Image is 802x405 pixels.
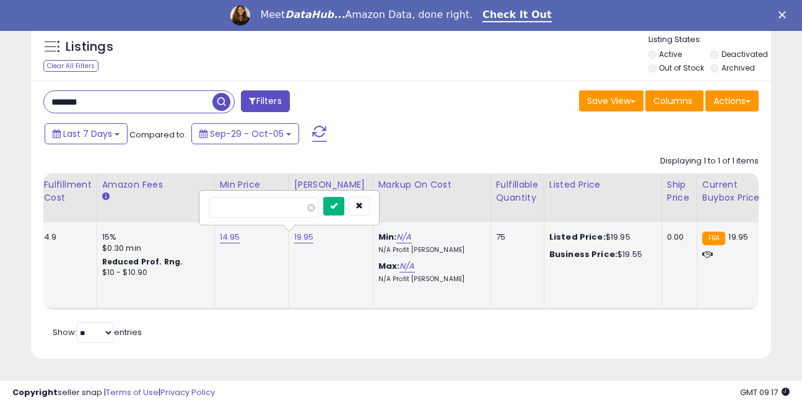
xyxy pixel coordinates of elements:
[645,90,704,111] button: Columns
[106,386,159,398] a: Terms of Use
[399,260,414,272] a: N/A
[220,231,240,243] a: 14.95
[653,95,692,107] span: Columns
[102,232,205,243] div: 15%
[66,38,113,56] h5: Listings
[63,128,112,140] span: Last 7 Days
[373,173,490,222] th: The percentage added to the cost of goods (COGS) that forms the calculator for Min & Max prices.
[549,232,652,243] div: $19.95
[659,63,704,73] label: Out of Stock
[44,232,87,243] div: 4.9
[659,49,682,59] label: Active
[191,123,299,144] button: Sep-29 - Oct-05
[102,178,209,191] div: Amazon Fees
[778,11,791,19] div: Close
[378,260,400,272] b: Max:
[549,178,656,191] div: Listed Price
[740,386,790,398] span: 2025-10-13 09:17 GMT
[378,178,486,191] div: Markup on Cost
[378,275,481,284] p: N/A Profit [PERSON_NAME]
[53,326,142,338] span: Show: entries
[667,178,692,204] div: Ship Price
[12,386,58,398] strong: Copyright
[102,268,205,278] div: $10 - $10.90
[496,232,534,243] div: 75
[260,9,473,21] div: Meet Amazon Data, done right.
[549,248,617,260] b: Business Price:
[241,90,289,112] button: Filters
[660,155,759,167] div: Displaying 1 to 1 of 1 items
[220,178,284,191] div: Min Price
[294,178,368,191] div: [PERSON_NAME]
[396,231,411,243] a: N/A
[294,231,314,243] a: 19.95
[378,231,397,243] b: Min:
[648,34,771,46] p: Listing States:
[721,49,768,59] label: Deactivated
[378,246,481,255] p: N/A Profit [PERSON_NAME]
[496,178,539,204] div: Fulfillable Quantity
[44,178,92,204] div: Fulfillment Cost
[579,90,643,111] button: Save View
[721,63,755,73] label: Archived
[45,123,128,144] button: Last 7 Days
[12,387,215,399] div: seller snap | |
[549,231,606,243] b: Listed Price:
[285,9,345,20] i: DataHub...
[102,243,205,254] div: $0.30 min
[482,9,552,22] a: Check It Out
[129,129,186,141] span: Compared to:
[210,128,284,140] span: Sep-29 - Oct-05
[705,90,759,111] button: Actions
[702,178,766,204] div: Current Buybox Price
[549,249,652,260] div: $19.55
[667,232,687,243] div: 0.00
[43,60,98,72] div: Clear All Filters
[702,232,725,245] small: FBA
[160,386,215,398] a: Privacy Policy
[728,231,748,243] span: 19.95
[102,191,110,202] small: Amazon Fees.
[230,6,250,25] img: Profile image for Georgie
[102,256,183,267] b: Reduced Prof. Rng.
